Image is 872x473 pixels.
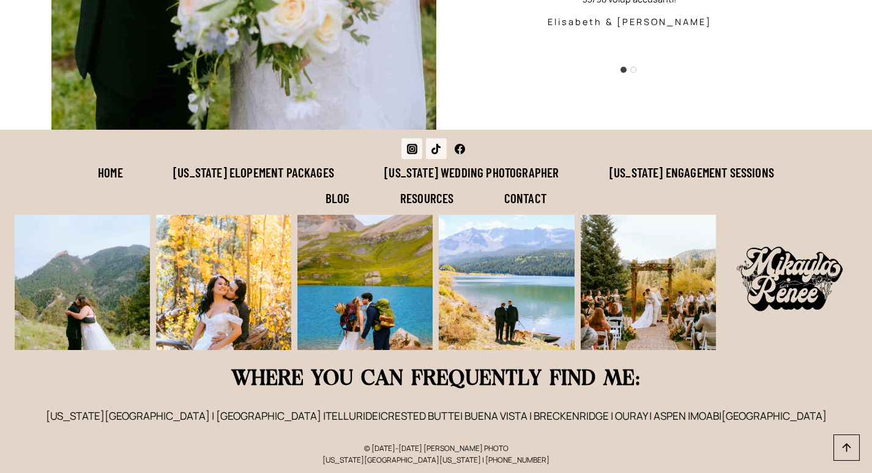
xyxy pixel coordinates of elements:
a: Home [73,159,148,185]
p: © [DATE]-[DATE] [PERSON_NAME] PHOTO [US_STATE][GEOGRAPHIC_DATA][US_STATE] | [PHONE_NUMBER] [56,442,816,466]
ul: Select a slide to show [436,64,821,75]
a: Scroll to top [833,434,860,461]
a: TikTok [426,138,447,159]
div: Elisabeth & [PERSON_NAME] [548,15,712,29]
a: MOAB [690,409,719,423]
strong: WHERE YOU CAN FREQUENTLY FIND ME: [231,368,641,389]
button: Go to slide 1 [620,67,627,73]
a: [US_STATE] Wedding Photographer [359,159,584,185]
button: Go to slide 2 [630,67,636,73]
a: CRESTED BUTTE [381,409,460,423]
p: [US_STATE][GEOGRAPHIC_DATA] | [GEOGRAPHIC_DATA] | | | BUENA VISTA | BRECKENRIDGE | OURAY | ASPEN | | [15,408,857,424]
a: TELLURIDE [326,409,378,423]
nav: Footer Navigation [56,159,816,210]
a: [US_STATE] Engagement Sessions [584,159,799,185]
a: Blog [300,185,375,210]
a: Contact [479,185,572,210]
a: Instagram [401,138,422,159]
a: Resources [375,185,479,210]
a: [GEOGRAPHIC_DATA] [721,409,827,423]
a: [US_STATE] Elopement Packages [148,159,359,185]
a: Facebook [450,138,471,159]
